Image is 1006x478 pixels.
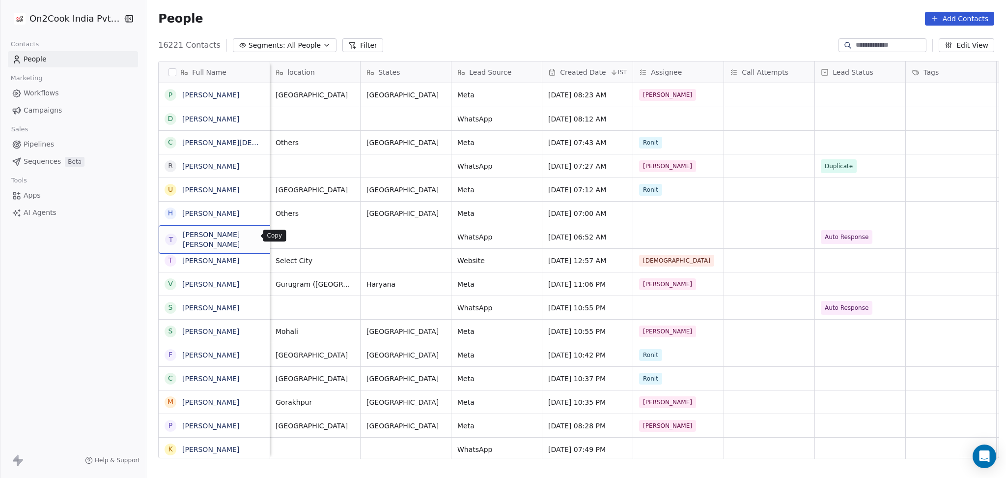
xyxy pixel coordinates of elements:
[833,67,873,77] span: Lead Status
[168,255,173,266] div: T
[457,350,536,360] span: Meta
[651,67,682,77] span: Assignee
[7,122,32,137] span: Sales
[183,231,240,248] a: [PERSON_NAME] [PERSON_NAME]
[8,153,138,170] a: SequencesBeta
[182,398,239,406] a: [PERSON_NAME]
[366,90,445,100] span: [GEOGRAPHIC_DATA]
[548,232,627,242] span: [DATE] 06:52 AM
[457,303,536,313] span: WhatsApp
[457,279,536,289] span: Meta
[560,67,606,77] span: Created Date
[639,184,662,196] span: Ronit
[192,67,226,77] span: Full Name
[639,160,696,172] span: [PERSON_NAME]
[8,51,138,67] a: People
[457,232,536,242] span: WhatsApp
[168,302,173,313] div: S
[548,90,627,100] span: [DATE] 08:23 AM
[457,161,536,171] span: WhatsApp
[548,209,627,218] span: [DATE] 07:00 AM
[168,420,172,431] div: P
[825,232,868,242] span: Auto Response
[182,422,239,430] a: [PERSON_NAME]
[168,444,173,454] div: K
[742,67,788,77] span: Call Attempts
[457,256,536,266] span: Website
[366,209,445,218] span: [GEOGRAPHIC_DATA]
[182,186,239,194] a: [PERSON_NAME]
[182,375,239,383] a: [PERSON_NAME]
[548,161,627,171] span: [DATE] 07:27 AM
[906,61,996,83] div: Tags
[548,350,627,360] span: [DATE] 10:42 PM
[168,208,173,218] div: H
[639,326,696,337] span: [PERSON_NAME]
[24,139,54,149] span: Pipelines
[8,85,138,101] a: Workflows
[548,327,627,336] span: [DATE] 10:55 PM
[457,445,536,454] span: WhatsApp
[457,374,536,384] span: Meta
[65,157,84,167] span: Beta
[168,114,173,124] div: D
[168,373,173,384] div: c
[182,304,239,312] a: [PERSON_NAME]
[469,67,511,77] span: Lead Source
[182,328,239,335] a: [PERSON_NAME]
[457,90,536,100] span: Meta
[159,83,270,459] div: grid
[457,185,536,195] span: Meta
[548,421,627,431] span: [DATE] 08:28 PM
[366,185,445,195] span: [GEOGRAPHIC_DATA]
[29,12,120,25] span: On2Cook India Pvt. Ltd.
[276,279,354,289] span: Gurugram ([GEOGRAPHIC_DATA])
[287,67,315,77] span: location
[633,61,724,83] div: Assignee
[639,420,696,432] span: [PERSON_NAME]
[939,38,994,52] button: Edit View
[24,105,62,116] span: Campaigns
[548,138,627,148] span: [DATE] 07:43 AM
[457,327,536,336] span: Meta
[158,39,221,51] span: 16221 Contacts
[276,397,354,407] span: Gorakhpur
[548,303,627,313] span: [DATE] 10:55 PM
[267,232,282,239] p: Copy
[639,349,662,361] span: Ronit
[8,136,138,152] a: Pipelines
[7,173,31,188] span: Tools
[815,61,905,83] div: Lead Status
[6,37,43,52] span: Contacts
[825,303,868,313] span: Auto Response
[276,350,354,360] span: [GEOGRAPHIC_DATA]
[639,137,662,149] span: Ronit
[451,61,542,83] div: Lead Source
[639,89,696,101] span: [PERSON_NAME]
[457,138,536,148] span: Meta
[276,327,354,336] span: Mohali
[182,257,239,265] a: [PERSON_NAME]
[168,137,173,148] div: C
[24,190,41,201] span: Apps
[276,256,354,266] span: Select City
[548,445,627,454] span: [DATE] 07:49 PM
[366,350,445,360] span: [GEOGRAPHIC_DATA]
[548,114,627,124] span: [DATE] 08:12 AM
[168,184,173,195] div: U
[168,350,172,360] div: F
[168,279,173,289] div: V
[276,374,354,384] span: [GEOGRAPHIC_DATA]
[24,208,56,218] span: AI Agents
[366,327,445,336] span: [GEOGRAPHIC_DATA]
[8,187,138,204] a: Apps
[639,373,662,385] span: Ronit
[457,397,536,407] span: Meta
[457,421,536,431] span: Meta
[8,205,138,221] a: AI Agents
[548,185,627,195] span: [DATE] 07:12 AM
[724,61,814,83] div: Call Attempts
[24,88,59,98] span: Workflows
[366,279,445,289] span: Haryana
[366,397,445,407] span: [GEOGRAPHIC_DATA]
